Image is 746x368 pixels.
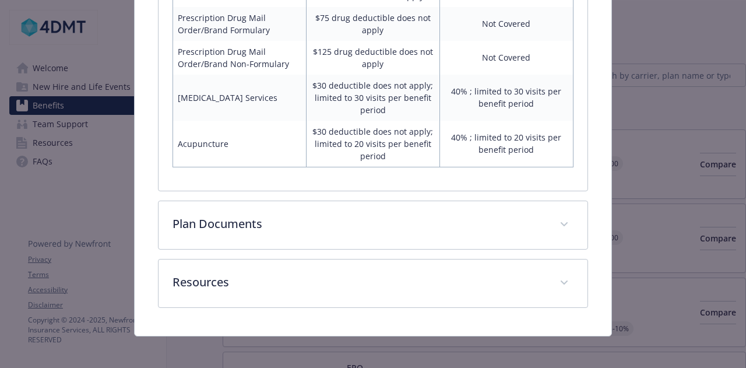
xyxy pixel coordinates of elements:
[307,75,440,121] td: $30 deductible does not apply; limited to 30 visits per benefit period
[159,260,587,307] div: Resources
[307,41,440,75] td: $125 drug deductible does not apply
[173,121,307,167] td: Acupuncture
[307,7,440,41] td: $75 drug deductible does not apply
[307,121,440,167] td: $30 deductible does not apply; limited to 20 visits per benefit period
[173,75,307,121] td: [MEDICAL_DATA] Services
[159,201,587,249] div: Plan Documents
[439,7,573,41] td: Not Covered
[173,274,545,291] p: Resources
[439,121,573,167] td: 40% ; limited to 20 visits per benefit period
[173,41,307,75] td: Prescription Drug Mail Order/Brand Non-Formulary
[439,41,573,75] td: Not Covered
[173,7,307,41] td: Prescription Drug Mail Order/Brand Formulary
[439,75,573,121] td: 40% ; limited to 30 visits per benefit period
[173,215,545,233] p: Plan Documents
